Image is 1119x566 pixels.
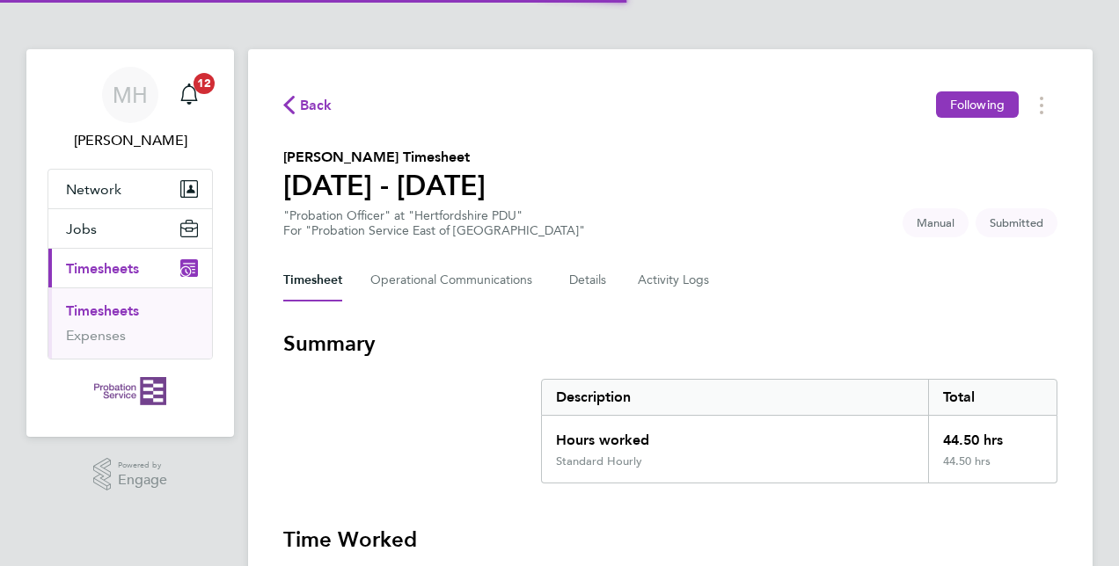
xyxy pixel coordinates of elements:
div: Standard Hourly [556,454,642,468]
button: Following [936,91,1019,118]
button: Activity Logs [638,259,712,301]
div: Hours worked [542,416,928,454]
div: For "Probation Service East of [GEOGRAPHIC_DATA]" [283,223,585,238]
a: MH[PERSON_NAME] [48,67,213,151]
button: Timesheets [48,249,212,287]
div: Description [542,380,928,415]
span: Timesheets [66,260,139,277]
div: 44.50 hrs [928,416,1057,454]
a: 12 [172,67,207,123]
span: MH [113,83,148,106]
button: Timesheet [283,259,342,301]
span: Network [66,181,121,198]
span: Engage [118,473,167,488]
div: Summary [541,379,1057,483]
span: This timesheet is Submitted. [976,208,1057,237]
button: Back [283,94,333,116]
button: Details [569,259,610,301]
a: Expenses [66,327,126,344]
h1: [DATE] - [DATE] [283,168,486,203]
span: Powered by [118,458,167,473]
div: Timesheets [48,287,212,359]
a: Go to home page [48,377,213,405]
div: Total [928,380,1057,415]
span: Jobs [66,221,97,237]
h3: Time Worked [283,526,1057,554]
div: "Probation Officer" at "Hertfordshire PDU" [283,208,585,238]
div: 44.50 hrs [928,454,1057,483]
nav: Main navigation [26,49,234,437]
button: Network [48,170,212,208]
span: Following [950,97,1005,112]
h3: Summary [283,330,1057,358]
button: Jobs [48,209,212,248]
button: Operational Communications [370,259,541,301]
a: Powered byEngage [93,458,168,491]
h2: [PERSON_NAME] Timesheet [283,147,486,168]
span: This timesheet was manually created. [903,208,969,237]
button: Timesheets Menu [1026,91,1057,119]
a: Timesheets [66,302,139,319]
img: probationservice-logo-retina.png [94,377,165,405]
span: 12 [194,73,215,94]
span: Meghan Hallahan [48,130,213,151]
span: Back [300,95,333,116]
